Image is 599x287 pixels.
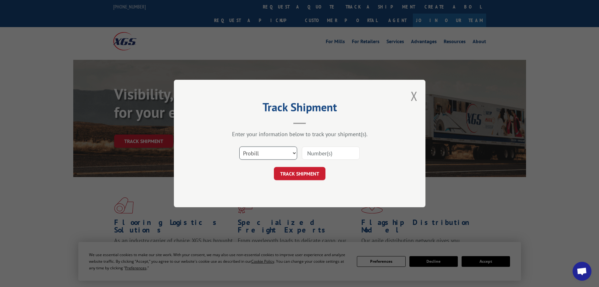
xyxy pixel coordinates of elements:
[205,130,394,138] div: Enter your information below to track your shipment(s).
[205,103,394,115] h2: Track Shipment
[573,262,591,281] div: Open chat
[274,167,325,180] button: TRACK SHIPMENT
[302,146,360,160] input: Number(s)
[411,88,418,104] button: Close modal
